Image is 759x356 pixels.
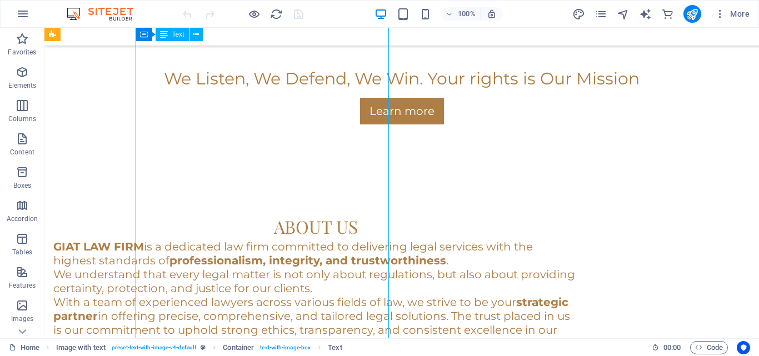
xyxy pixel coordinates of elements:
[56,341,106,354] span: Click to select. Double-click to edit
[686,8,698,21] i: Publish
[690,341,728,354] button: Code
[9,281,36,290] p: Features
[8,48,36,57] p: Favorites
[715,8,750,19] span: More
[441,7,481,21] button: 100%
[64,7,147,21] img: Editor Logo
[572,8,585,21] i: Design (Ctrl+Alt+Y)
[652,341,681,354] h6: Session time
[8,81,37,90] p: Elements
[572,7,586,21] button: design
[683,5,701,23] button: publish
[663,341,681,354] span: 00 00
[7,214,38,223] p: Accordion
[695,341,723,354] span: Code
[710,5,754,23] button: More
[487,9,497,19] i: On resize automatically adjust zoom level to fit chosen device.
[201,344,206,350] i: This element is a customizable preset
[595,8,607,21] i: Pages (Ctrl+Alt+S)
[661,7,675,21] button: commerce
[328,341,342,354] span: Click to select. Double-click to edit
[110,341,196,354] span: . preset-text-with-image-v4-default
[10,148,34,157] p: Content
[737,341,750,354] button: Usercentrics
[258,341,311,354] span: . text-with-image-box
[269,7,283,21] button: reload
[270,8,283,21] i: Reload page
[12,248,32,257] p: Tables
[8,114,36,123] p: Columns
[56,341,342,354] nav: breadcrumb
[172,31,184,38] span: Text
[617,7,630,21] button: navigator
[671,343,673,352] span: :
[9,341,39,354] a: Click to cancel selection. Double-click to open Pages
[639,8,652,21] i: AI Writer
[639,7,652,21] button: text_generator
[595,7,608,21] button: pages
[11,314,34,323] p: Images
[223,341,254,354] span: Click to select. Double-click to edit
[247,7,261,21] button: Click here to leave preview mode and continue editing
[617,8,630,21] i: Navigator
[13,181,32,190] p: Boxes
[458,7,476,21] h6: 100%
[661,8,674,21] i: Commerce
